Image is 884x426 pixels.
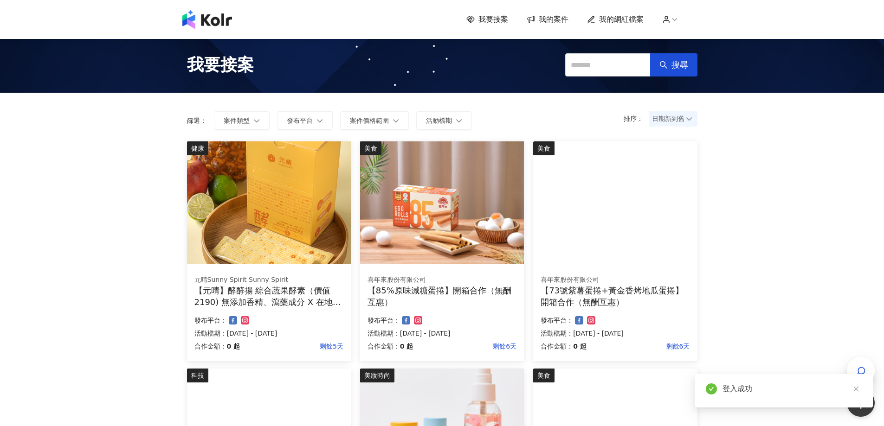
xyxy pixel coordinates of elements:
button: 搜尋 [650,53,697,76]
span: 案件類型 [224,117,250,124]
a: 我要接案 [466,14,508,25]
div: 喜年來股份有限公司 [368,275,516,285]
span: 案件價格範圍 [350,117,389,124]
div: 元晴Sunny Spirit Sunny Spirit [194,275,343,285]
span: 我的案件 [539,14,568,25]
span: 日期新到舊 [652,112,694,126]
span: 我要接案 [478,14,508,25]
img: logo [182,10,232,29]
div: 美妝時尚 [360,369,394,382]
p: 剩餘5天 [240,341,343,352]
div: 科技 [187,369,208,382]
span: 我要接案 [187,53,254,76]
div: 喜年來股份有限公司 [541,275,690,285]
div: 【85%原味減糖蛋捲】開箱合作（無酬互惠） [368,285,516,308]
div: 美食 [533,141,555,155]
p: 活動檔期：[DATE] - [DATE] [368,328,516,339]
p: 0 起 [400,341,413,352]
p: 活動檔期：[DATE] - [DATE] [541,328,690,339]
div: 登入成功 [723,383,862,394]
span: 活動檔期 [426,117,452,124]
img: 73號紫薯蛋捲+黃金香烤地瓜蛋捲 [533,141,697,264]
button: 發布平台 [277,111,333,130]
div: 【73號紫薯蛋捲+黃金香烤地瓜蛋捲】開箱合作（無酬互惠） [541,285,690,308]
p: 排序： [624,115,649,122]
span: search [659,61,668,69]
span: 我的網紅檔案 [599,14,644,25]
div: 【元晴】酵酵揚 綜合蔬果酵素（價值2190) 無添加香精、瀉藥成分 X 在地小農蔬果萃取 x 營養博士科研 [194,285,343,308]
img: 酵酵揚｜綜合蔬果酵素 [187,141,351,264]
span: 發布平台 [287,117,313,124]
p: 活動檔期：[DATE] - [DATE] [194,328,343,339]
button: 案件價格範圍 [340,111,409,130]
div: 健康 [187,141,208,155]
div: 美食 [533,369,555,382]
p: 0 起 [573,341,587,352]
p: 剩餘6天 [587,341,690,352]
span: close [853,386,859,392]
p: 合作金額： [194,341,227,352]
p: 0 起 [227,341,240,352]
div: 美食 [360,141,381,155]
p: 合作金額： [368,341,400,352]
button: 案件類型 [214,111,270,130]
p: 發布平台： [541,315,573,326]
p: 發布平台： [194,315,227,326]
span: 搜尋 [671,60,688,70]
p: 發布平台： [368,315,400,326]
p: 剩餘6天 [413,341,516,352]
p: 篩選： [187,117,206,124]
a: 我的案件 [527,14,568,25]
img: 85%原味減糖蛋捲 [360,141,524,264]
span: check-circle [706,383,717,394]
p: 合作金額： [541,341,573,352]
button: 活動檔期 [416,111,472,130]
a: 我的網紅檔案 [587,14,644,25]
